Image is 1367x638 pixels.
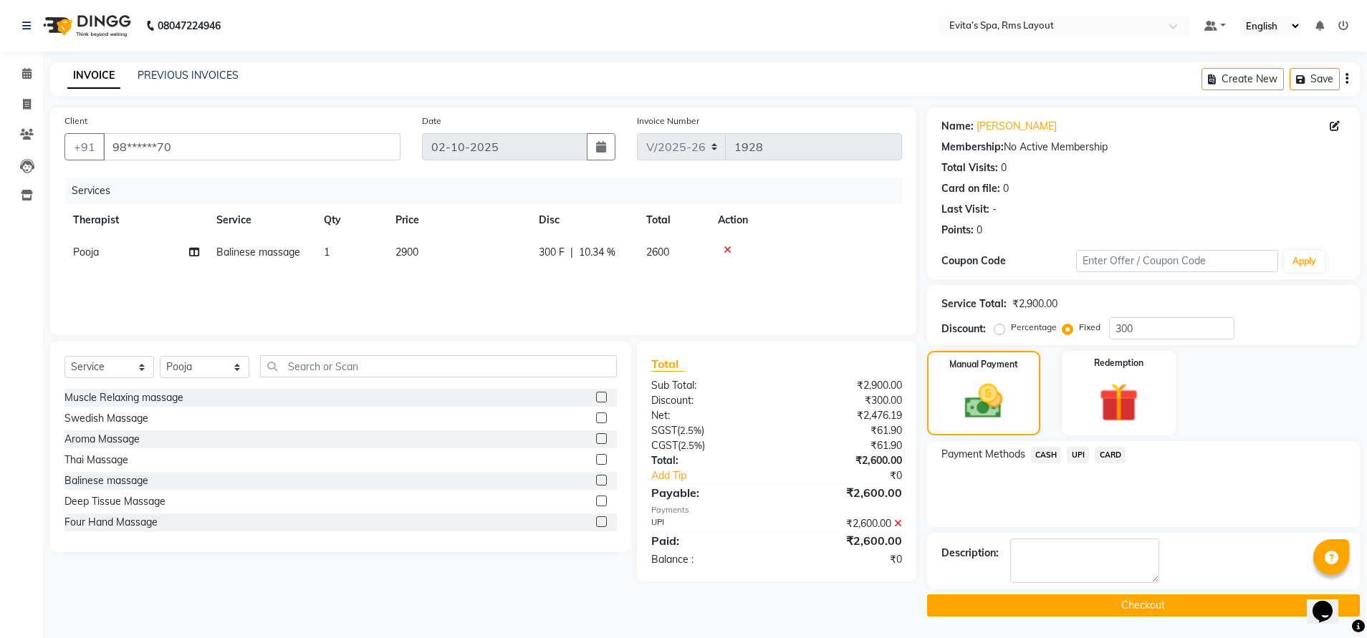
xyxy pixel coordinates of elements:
span: SGST [651,424,677,437]
div: ₹0 [777,552,913,567]
div: No Active Membership [941,140,1346,155]
div: Card on file: [941,181,1000,196]
label: Client [64,115,87,127]
div: UPI [641,516,777,531]
span: Total [651,357,684,372]
label: Invoice Number [637,115,699,127]
span: CARD [1095,447,1126,463]
button: +91 [64,133,105,160]
input: Enter Offer / Coupon Code [1076,250,1278,272]
th: Therapist [64,204,208,236]
div: Coupon Code [941,253,1076,269]
button: Save [1290,68,1340,90]
th: Action [709,204,902,236]
span: 10.34 % [579,245,615,260]
div: Muscle Relaxing massage [64,390,183,405]
div: Payable: [641,484,777,501]
img: _gift.svg [1087,378,1151,427]
button: Apply [1284,251,1325,272]
div: Membership: [941,140,1004,155]
a: [PERSON_NAME] [977,119,1057,134]
input: Search by Name/Mobile/Email/Code [103,133,400,160]
label: Fixed [1079,321,1100,334]
span: UPI [1067,447,1089,463]
span: Balinese massage [216,246,300,258]
div: ₹300.00 [777,393,913,408]
div: ₹2,600.00 [777,453,913,468]
span: CGST [651,439,678,452]
div: Swedish Massage [64,411,148,426]
span: 2.5% [681,440,702,451]
img: _cash.svg [953,380,1015,423]
div: Four Hand Massage [64,515,158,530]
iframe: chat widget [1307,581,1353,624]
div: ₹2,600.00 [777,484,913,501]
div: ₹2,476.19 [777,408,913,423]
span: 1 [324,246,330,258]
div: Services [66,178,913,204]
th: Price [387,204,530,236]
span: CASH [1031,447,1062,463]
button: Checkout [927,594,1360,617]
button: Create New [1201,68,1284,90]
span: 2.5% [680,425,701,436]
div: ( ) [641,438,777,453]
div: 0 [1001,160,1007,175]
div: ₹2,600.00 [777,532,913,549]
div: Aroma Massage [64,432,140,447]
span: Pooja [73,246,99,258]
th: Service [208,204,315,236]
span: 2600 [646,246,669,258]
div: Points: [941,223,974,238]
img: logo [37,6,135,46]
div: Total: [641,453,777,468]
div: ₹2,600.00 [777,516,913,531]
div: Description: [941,546,999,561]
a: Add Tip [641,468,800,483]
div: Thai Massage [64,453,128,468]
input: Search or Scan [260,355,617,377]
span: 300 F [539,245,565,260]
div: ₹61.90 [777,423,913,438]
div: 0 [977,223,982,238]
div: Balance : [641,552,777,567]
div: 0 [1003,181,1009,196]
div: ( ) [641,423,777,438]
div: Paid: [641,532,777,549]
div: ₹61.90 [777,438,913,453]
div: Discount: [641,393,777,408]
div: - [992,202,997,217]
span: 2900 [395,246,418,258]
label: Date [422,115,441,127]
div: ₹2,900.00 [1012,296,1057,311]
div: Total Visits: [941,160,998,175]
th: Qty [315,204,387,236]
label: Manual Payment [949,358,1018,371]
th: Disc [530,204,638,236]
span: Payment Methods [941,447,1025,462]
label: Redemption [1094,357,1143,369]
div: Service Total: [941,296,1007,311]
th: Total [638,204,709,236]
a: PREVIOUS INVOICES [138,69,239,82]
div: Name: [941,119,974,134]
div: Sub Total: [641,378,777,393]
b: 08047224946 [158,6,221,46]
div: Net: [641,408,777,423]
div: Balinese massage [64,473,148,488]
div: Discount: [941,322,986,337]
div: ₹0 [799,468,912,483]
div: Last Visit: [941,202,989,217]
div: ₹2,900.00 [777,378,913,393]
a: INVOICE [67,63,120,89]
label: Percentage [1011,321,1057,334]
div: Deep Tissue Massage [64,494,166,509]
span: | [570,245,573,260]
div: Payments [651,504,902,516]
